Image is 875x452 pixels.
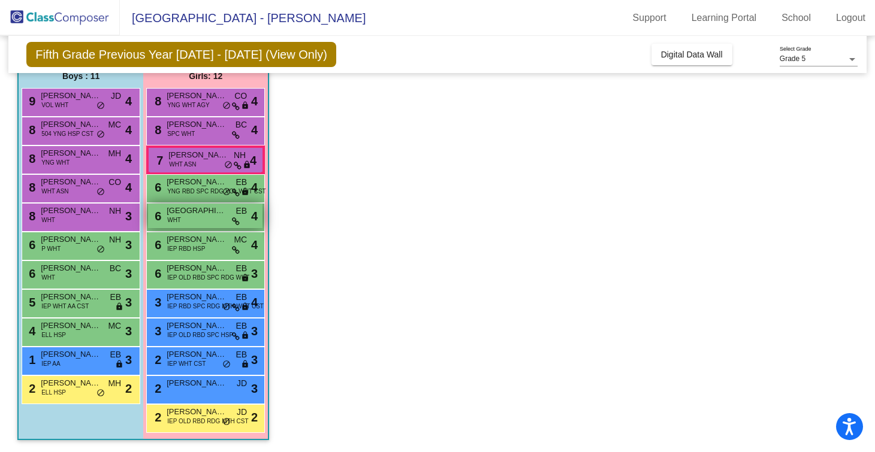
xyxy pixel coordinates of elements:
span: MC [108,320,121,332]
span: MC [234,233,247,246]
span: [PERSON_NAME] [168,149,228,161]
span: [PERSON_NAME] ([PERSON_NAME] [167,262,227,274]
span: 4 [125,178,132,196]
span: EB [236,348,248,361]
span: [PERSON_NAME] [41,377,101,389]
span: 3 [251,265,258,283]
span: BC [236,119,247,131]
span: 1 [26,353,35,366]
span: 5 [26,296,35,309]
span: 6 [26,238,35,251]
a: Logout [826,8,875,28]
span: 8 [26,181,35,194]
span: [PERSON_NAME] [41,90,101,102]
span: [PERSON_NAME] [41,291,101,303]
span: do_not_disturb_alt [96,187,105,197]
span: WHT [167,216,181,225]
span: 2 [26,382,35,395]
span: Digital Data Wall [661,50,723,59]
span: IEP WHT CST [167,359,206,368]
a: Support [623,8,676,28]
span: ELL HSP [41,330,66,339]
span: lock [115,302,123,312]
span: IEP AA [41,359,61,368]
span: EB [236,320,248,332]
span: 3 [251,322,258,340]
span: do_not_disturb_alt [96,101,105,111]
span: do_not_disturb_alt [222,360,231,369]
span: EB [236,205,248,217]
span: EB [110,291,122,304]
span: CO [108,176,121,189]
span: WHT ASN [169,160,196,169]
span: Grade 5 [780,54,805,63]
span: 6 [26,267,35,280]
span: MH [108,377,121,390]
span: 4 [251,178,258,196]
span: [GEOGRAPHIC_DATA][PERSON_NAME] [167,205,227,217]
span: WHT [41,273,55,282]
span: [PERSON_NAME] [167,320,227,332]
span: [PERSON_NAME] [41,262,101,274]
span: [PERSON_NAME] [41,233,101,245]
span: [PERSON_NAME] [41,348,101,360]
span: 3 [125,351,132,369]
span: IEP WHT AA CST [41,302,89,311]
span: 7 [153,154,163,167]
span: 3 [251,351,258,369]
span: [PERSON_NAME] [41,176,101,188]
span: lock [241,302,249,312]
span: 4 [251,207,258,225]
div: Girls: 12 [143,64,268,88]
span: lock [241,187,249,197]
span: 4 [251,92,258,110]
span: WHT ASN [41,187,68,196]
span: BC [110,262,121,275]
span: JD [237,406,247,418]
button: Digital Data Wall [651,44,732,65]
span: 4 [250,151,257,169]
span: 6 [152,267,161,280]
span: [PERSON_NAME] [41,205,101,217]
span: 6 [152,210,161,223]
span: P WHT [41,244,61,253]
span: [PERSON_NAME] [41,320,101,332]
span: do_not_disturb_alt [222,302,231,312]
span: 2 [152,353,161,366]
span: [GEOGRAPHIC_DATA] - [PERSON_NAME] [120,8,366,28]
span: 8 [26,123,35,136]
span: NH [234,149,246,162]
a: School [772,8,820,28]
span: 6 [152,181,161,194]
span: Fifth Grade Previous Year [DATE] - [DATE] (View Only) [26,42,336,67]
span: 2 [125,380,132,398]
span: do_not_disturb_alt [222,187,231,197]
span: 3 [125,207,132,225]
span: 504 YNG HSP CST [41,129,93,138]
span: lock [241,101,249,111]
span: 3 [251,380,258,398]
span: 4 [125,121,132,139]
span: 2 [251,408,258,426]
span: lock [241,331,249,341]
span: 4 [251,121,258,139]
span: 3 [125,293,132,311]
span: 4 [125,92,132,110]
span: EB [110,348,122,361]
span: 3 [125,265,132,283]
span: NH [109,233,121,246]
span: 3 [125,322,132,340]
span: 2 [152,382,161,395]
span: lock [115,360,123,369]
span: MH [108,147,121,160]
span: IEP OLD RBD SPC RDG WHT [167,273,249,282]
span: lock [241,360,249,369]
span: JD [237,377,247,390]
span: [PERSON_NAME] [41,147,101,159]
span: do_not_disturb_alt [96,245,105,254]
span: MC [108,119,121,131]
a: Learning Portal [682,8,767,28]
span: [PERSON_NAME] [167,348,227,360]
span: [PERSON_NAME] [167,90,227,102]
span: 8 [26,152,35,165]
